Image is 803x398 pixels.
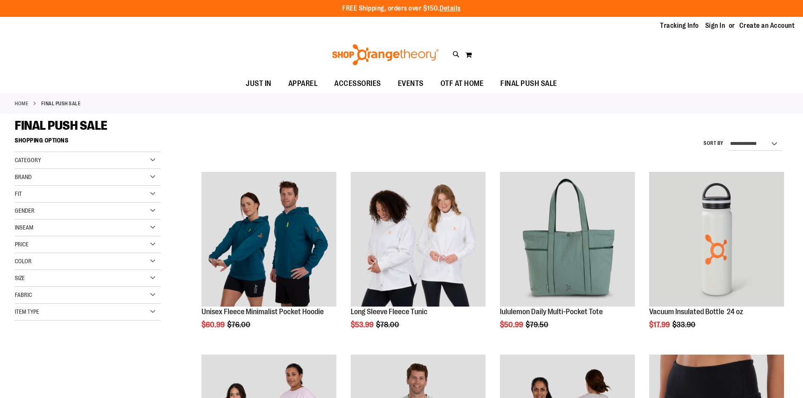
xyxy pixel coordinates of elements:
[41,100,81,107] strong: FINAL PUSH SALE
[649,321,671,329] span: $17.99
[440,74,484,93] span: OTF AT HOME
[351,172,486,308] a: Product image for Fleece Long Sleeve
[15,258,32,264] span: Color
[201,172,336,307] img: Unisex Fleece Minimalist Pocket Hoodie
[346,168,490,350] div: product
[201,321,226,329] span: $60.99
[440,5,461,12] a: Details
[280,74,326,93] a: APPAREL
[739,21,795,30] a: Create an Account
[15,152,161,169] div: Category
[15,270,161,287] div: Size
[351,321,375,329] span: $53.99
[15,174,32,180] span: Brand
[15,186,161,203] div: Fit
[660,21,699,30] a: Tracking Info
[500,74,557,93] span: FINAL PUSH SALE
[331,44,440,65] img: Shop Orangetheory
[15,304,161,321] div: Item Type
[288,74,318,93] span: APPAREL
[246,74,271,93] span: JUST IN
[15,190,22,197] span: Fit
[649,307,743,316] a: Vacuum Insulated Bottle 24 oz
[398,74,424,93] span: EVENTS
[15,275,25,281] span: Size
[15,224,33,231] span: Inseam
[15,118,107,133] span: FINAL PUSH SALE
[649,172,784,307] img: Vacuum Insulated Bottle 24 oz
[227,321,252,329] span: $76.00
[334,74,381,93] span: ACCESSORIES
[496,168,639,350] div: product
[645,168,788,350] div: product
[351,172,486,307] img: Product image for Fleece Long Sleeve
[237,74,280,93] a: JUST IN
[500,321,524,329] span: $50.99
[15,253,161,270] div: Color
[15,133,161,152] strong: Shopping Options
[351,307,427,316] a: Long Sleeve Fleece Tunic
[15,241,29,248] span: Price
[15,169,161,186] div: Brand
[201,172,336,308] a: Unisex Fleece Minimalist Pocket Hoodie
[526,321,550,329] span: $79.50
[15,219,161,236] div: Inseam
[389,74,432,93] a: EVENTS
[376,321,400,329] span: $78.00
[15,308,39,315] span: Item Type
[326,74,389,93] a: ACCESSORIES
[704,140,724,147] label: Sort By
[500,307,603,316] a: lululemon Daily Multi-Pocket Tote
[15,207,35,214] span: Gender
[705,21,725,30] a: Sign In
[15,100,28,107] a: Home
[15,287,161,304] div: Fabric
[197,168,341,350] div: product
[672,321,697,329] span: $33.90
[15,203,161,219] div: Gender
[500,172,635,308] a: lululemon Daily Multi-Pocket Tote
[500,172,635,307] img: lululemon Daily Multi-Pocket Tote
[201,307,324,316] a: Unisex Fleece Minimalist Pocket Hoodie
[649,172,784,308] a: Vacuum Insulated Bottle 24 oz
[15,236,161,253] div: Price
[342,4,461,13] p: FREE Shipping, orders over $150.
[432,74,492,93] a: OTF AT HOME
[15,291,32,298] span: Fabric
[15,157,41,163] span: Category
[492,74,566,93] a: FINAL PUSH SALE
